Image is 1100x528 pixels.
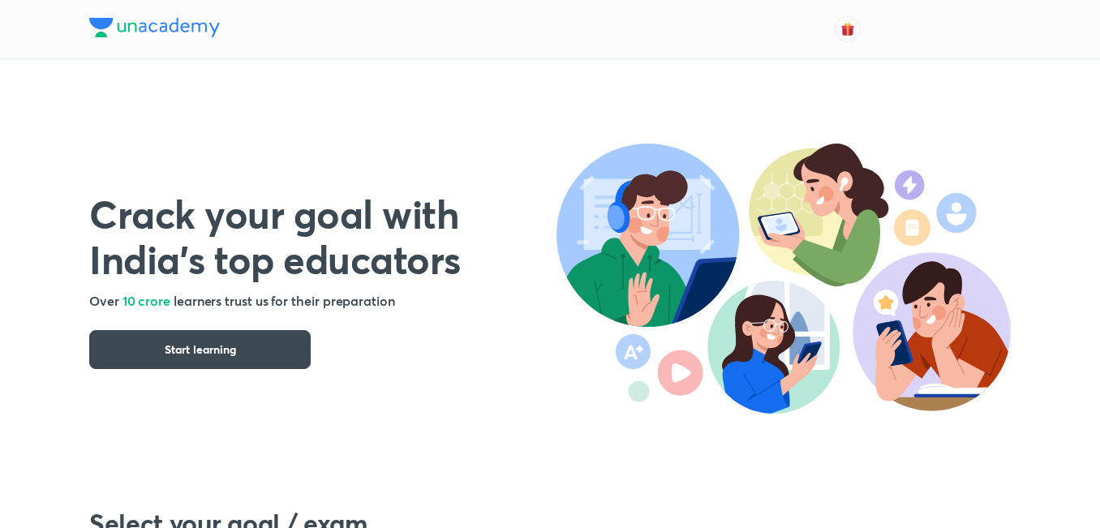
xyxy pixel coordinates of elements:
img: header [556,144,1011,414]
a: Company Logo [89,18,220,41]
span: 10 crore [122,292,170,309]
button: avatar [835,16,861,42]
img: Company Logo [89,18,220,37]
span: Start learning [165,341,236,358]
button: Start learning [89,330,311,369]
h5: Over learners trust us for their preparation [89,291,556,311]
img: avatar [840,22,855,36]
h1: Crack your goal with India’s top educators [89,191,556,281]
